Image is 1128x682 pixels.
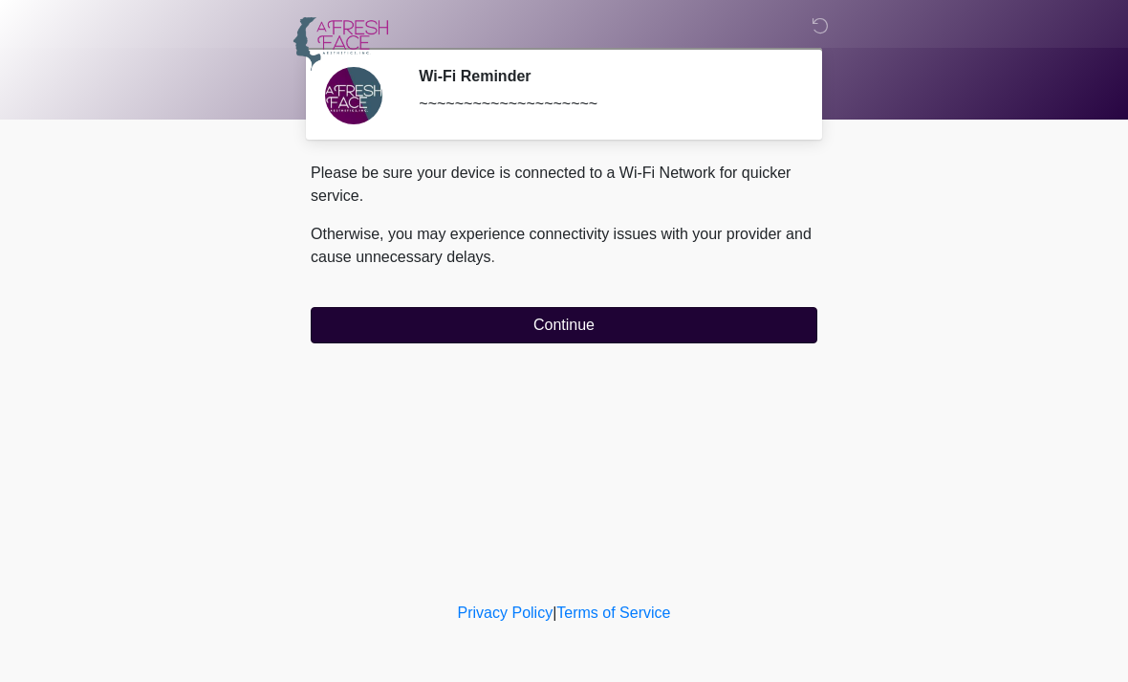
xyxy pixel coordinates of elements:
img: A Fresh Face Aesthetics Inc Logo [292,14,389,73]
div: ~~~~~~~~~~~~~~~~~~~~ [419,93,789,116]
a: Privacy Policy [458,605,553,621]
p: Please be sure your device is connected to a Wi-Fi Network for quicker service. [311,162,817,208]
span: . [491,249,495,265]
a: Terms of Service [556,605,670,621]
a: | [553,605,556,621]
img: Agent Avatar [325,67,382,124]
button: Continue [311,307,817,343]
p: Otherwise, you may experience connectivity issues with your provider and cause unnecessary delays [311,223,817,269]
